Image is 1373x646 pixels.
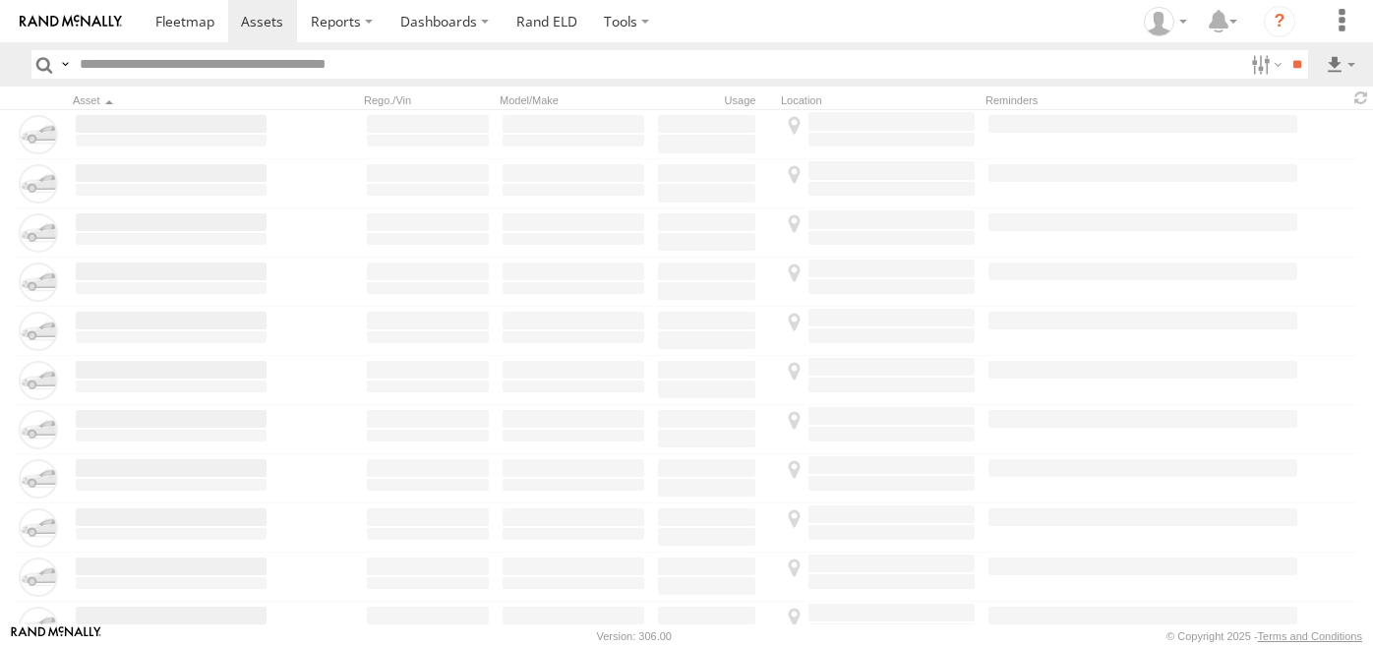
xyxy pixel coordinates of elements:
[1137,7,1194,36] div: Butch Tucker
[985,93,1175,107] div: Reminders
[781,93,978,107] div: Location
[1258,630,1362,642] a: Terms and Conditions
[73,93,269,107] div: Click to Sort
[500,93,647,107] div: Model/Make
[1324,50,1357,79] label: Export results as...
[1264,6,1295,37] i: ?
[364,93,492,107] div: Rego./Vin
[1243,50,1285,79] label: Search Filter Options
[57,50,73,79] label: Search Query
[11,626,101,646] a: Visit our Website
[597,630,672,642] div: Version: 306.00
[655,93,773,107] div: Usage
[1166,630,1362,642] div: © Copyright 2025 -
[1349,88,1373,107] span: Refresh
[20,15,122,29] img: rand-logo.svg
